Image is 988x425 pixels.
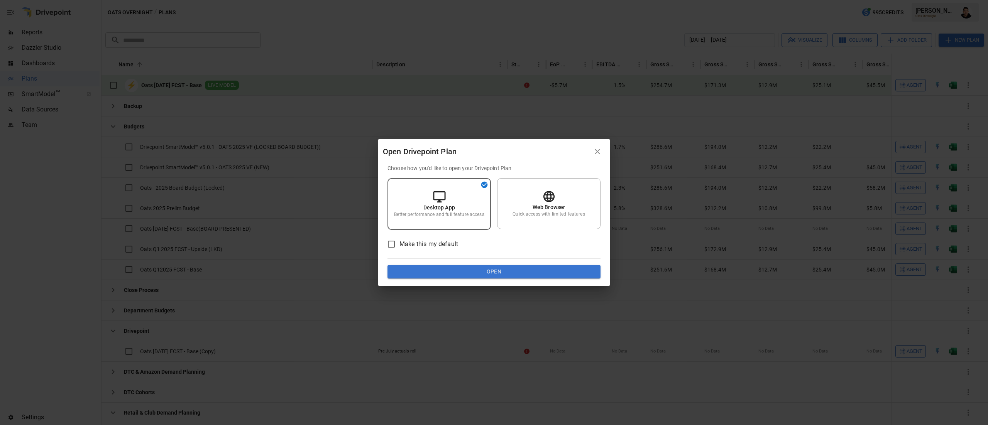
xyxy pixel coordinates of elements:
[399,239,458,249] span: Make this my default
[513,211,585,218] p: Quick access with limited features
[387,265,601,279] button: Open
[387,164,601,172] p: Choose how you'd like to open your Drivepoint Plan
[394,211,484,218] p: Better performance and full feature access
[423,204,455,211] p: Desktop App
[383,145,590,158] div: Open Drivepoint Plan
[533,203,565,211] p: Web Browser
